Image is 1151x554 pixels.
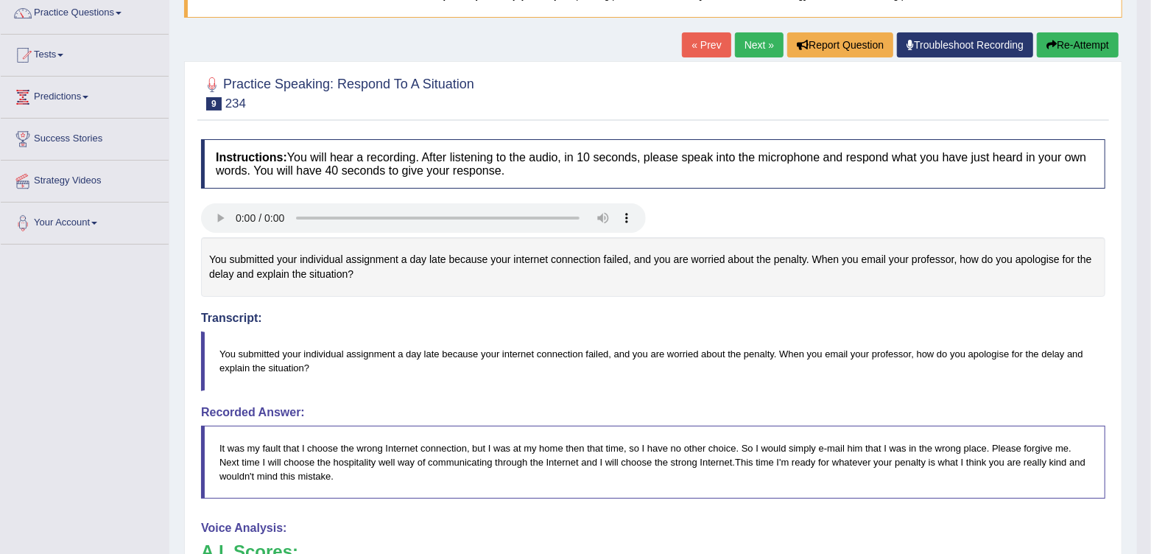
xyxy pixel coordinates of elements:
[897,32,1033,57] a: Troubleshoot Recording
[201,406,1105,419] h4: Recorded Answer:
[682,32,731,57] a: « Prev
[201,426,1105,499] blockquote: It was my fault that I choose the wrong Internet connection, but I was at my home then that time,...
[787,32,893,57] button: Report Question
[1,203,169,239] a: Your Account
[1037,32,1119,57] button: Re-Attempt
[1,161,169,197] a: Strategy Videos
[735,32,784,57] a: Next »
[225,97,246,111] small: 234
[201,332,1105,390] blockquote: You submitted your individual assignment a day late because your internet connection failed, and ...
[216,151,287,164] b: Instructions:
[206,97,222,111] span: 9
[201,139,1105,189] h4: You will hear a recording. After listening to the audio, in 10 seconds, please speak into the mic...
[1,35,169,71] a: Tests
[1,119,169,155] a: Success Stories
[201,522,1105,535] h4: Voice Analysis:
[1,77,169,113] a: Predictions
[201,237,1105,297] div: You submitted your individual assignment a day late because your internet connection failed, and ...
[201,74,474,111] h2: Practice Speaking: Respond To A Situation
